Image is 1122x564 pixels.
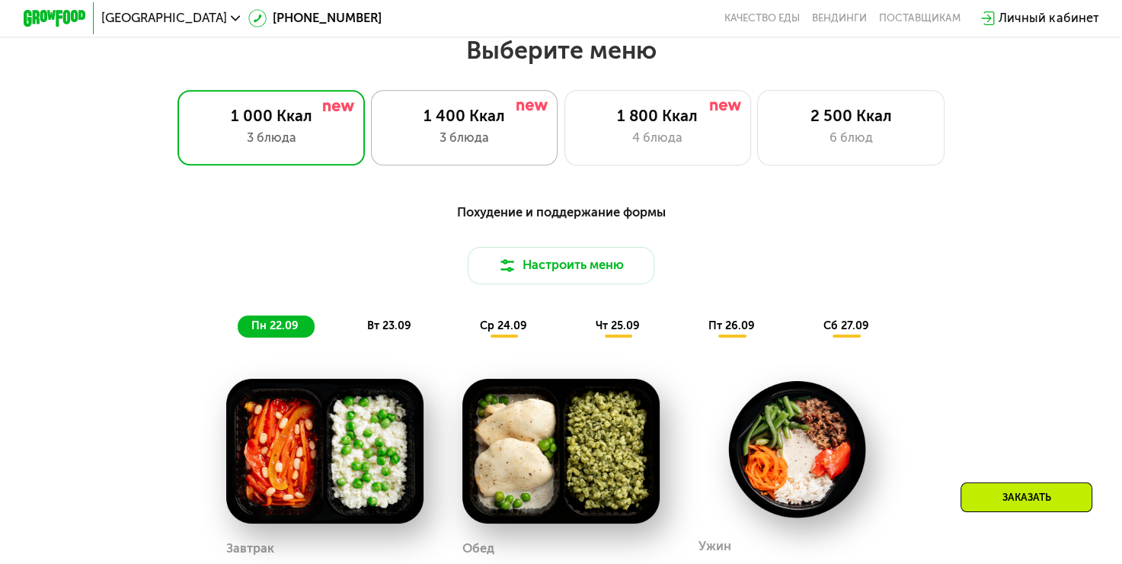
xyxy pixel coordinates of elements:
div: Заказать [961,482,1092,512]
div: Обед [462,537,494,561]
span: чт 25.09 [596,319,640,332]
div: 1 800 Ккал [580,107,735,126]
div: Завтрак [226,537,274,561]
a: [PHONE_NUMBER] [248,9,382,28]
div: Похудение и поддержание формы [100,203,1022,223]
span: пн 22.09 [251,319,299,332]
a: Вендинги [812,12,867,24]
div: 4 блюда [580,129,735,148]
div: 1 400 Ккал [387,107,542,126]
span: [GEOGRAPHIC_DATA] [101,12,227,24]
a: Качество еды [724,12,800,24]
div: поставщикам [879,12,961,24]
div: 1 000 Ккал [194,107,349,126]
div: 3 блюда [387,129,542,148]
button: Настроить меню [468,247,655,284]
div: 6 блюд [774,129,929,148]
div: 2 500 Ккал [774,107,929,126]
span: сб 27.09 [823,319,869,332]
span: вт 23.09 [367,319,411,332]
div: Ужин [698,535,731,559]
div: Личный кабинет [999,9,1098,28]
span: ср 24.09 [480,319,527,332]
div: 3 блюда [194,129,349,148]
span: пт 26.09 [708,319,755,332]
h2: Выберите меню [50,35,1072,66]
